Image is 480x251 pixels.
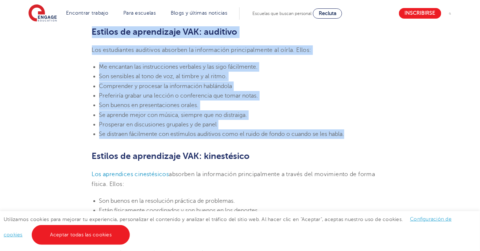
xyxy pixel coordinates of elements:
img: Educación comprometida [28,4,57,23]
font: Aceptar todas las cookies [50,232,112,237]
a: Los aprendices cinestésicos [92,171,169,178]
font: Recluta [319,11,336,16]
font: Me encantan las instrucciones verbales y las sigo fácilmente. [99,64,258,70]
font: Comprender y procesar la información hablándola [99,83,232,90]
font: Los estudiantes auditivos absorben la información principalmente al oírla. Ellos: [92,47,311,53]
font: absorben la información principalmente a través del movimiento de forma física. Ellos: [92,171,375,187]
font: Se distraen fácilmente con estímulos auditivos como el ruido de fondo o cuando se les habla. [99,131,344,137]
a: Recluta [313,8,342,19]
font: Estilos de aprendizaje VAK: kinestésico [92,151,250,161]
a: Aceptar todas las cookies [32,225,130,245]
font: Preferiría grabar una lección o conferencia que tomar notas. [99,92,258,99]
a: Inscribirse [399,8,441,19]
font: Utilizamos cookies para mejorar tu experiencia, personalizar el contenido y analizar el tráfico d... [4,217,403,222]
font: Están físicamente coordinados y son buenos en los deportes. [99,207,259,214]
font: Escuelas que buscan personal [252,11,311,16]
font: Son buenos en la resolución práctica de problemas. [99,198,235,204]
font: Estilos de aprendizaje VAK: auditivo [92,27,237,37]
a: Encontrar trabajo [66,10,108,16]
font: Son buenos en presentaciones orales. [99,102,199,109]
font: Son sensibles al tono de voz, al timbre y al ritmo. [99,73,227,80]
font: Se aprende mejor con música, siempre que no distraiga. [99,112,247,118]
a: Blogs y últimas noticias [171,10,227,16]
a: Para escuelas [123,10,156,16]
font: Prosperar en discusiones grupales y de panel [99,121,217,128]
font: Inscribirse [405,11,436,16]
